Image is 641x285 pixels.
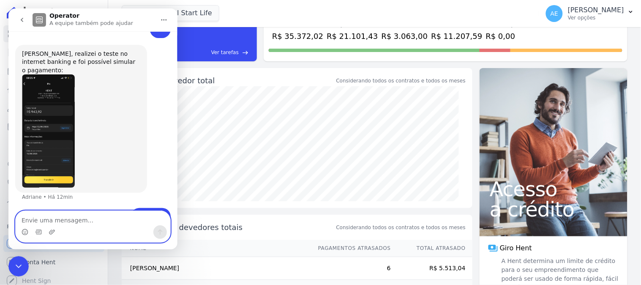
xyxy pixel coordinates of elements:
[7,36,162,200] div: Adriane diz…
[122,5,219,21] button: Residencial Start Life
[3,137,104,154] a: Transferências
[7,11,162,36] div: Antonio diz…
[122,257,310,280] td: [PERSON_NAME]
[41,11,125,19] p: A equipe também pode ajudar
[391,240,472,257] th: Total Atrasado
[242,49,248,56] span: east
[310,240,391,257] th: Pagamentos Atrasados
[7,203,162,217] textarea: Envie uma mensagem...
[3,174,104,191] a: Negativação
[568,6,624,14] p: [PERSON_NAME]
[8,256,29,277] iframe: Intercom live chat
[3,81,104,98] a: Lotes
[145,217,158,230] button: Enviar uma mensagem
[336,77,466,85] div: Considerando todos os contratos e todos os meses
[27,220,33,227] button: Selecionador de GIF
[14,186,64,191] div: Adriane • Há 12min
[539,2,641,25] button: AE [PERSON_NAME] Ver opções
[211,49,239,56] span: Ver tarefas
[7,200,162,228] div: Antonio diz…
[7,36,139,185] div: [PERSON_NAME], realizei o teste no internet banking e foi possível simular o pagamento:Adriane • ...
[3,254,104,271] a: Conta Hent
[3,44,104,61] a: Contratos
[327,30,378,42] div: R$ 21.101,43
[40,220,47,227] button: Upload do anexo
[431,30,482,42] div: R$ 11.207,59
[336,224,466,231] span: Considerando todos os contratos e todos os meses
[13,220,20,227] button: Selecionador de Emoji
[272,30,323,42] div: R$ 35.372,02
[3,25,104,42] a: Visão Geral
[3,100,104,117] a: Clientes
[486,30,526,42] div: R$ 0,00
[14,41,132,66] div: [PERSON_NAME], realizei o teste no internet banking e foi possível simular o pagamento:
[8,8,177,249] iframe: Intercom live chat
[123,200,162,218] div: obrigado
[551,11,558,16] span: AE
[3,235,104,252] a: Recebíveis
[382,30,428,42] div: R$ 3.063,00
[310,257,391,280] td: 6
[568,14,624,21] p: Ver opções
[500,243,532,253] span: Giro Hent
[7,222,101,232] div: Plataformas
[490,199,617,219] span: a crédito
[140,222,335,233] span: Principais devedores totais
[3,118,104,135] a: Minha Carteira
[3,156,104,173] a: Crédito
[3,63,104,79] a: Parcelas
[122,240,310,257] th: Nome
[3,193,104,210] a: Troca de Arquivos
[147,3,164,19] button: Início
[140,75,335,86] div: Saldo devedor total
[391,257,472,280] td: R$ 5.513,04
[490,179,617,199] span: Acesso
[22,258,55,266] span: Conta Hent
[153,49,248,56] a: Ver tarefas east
